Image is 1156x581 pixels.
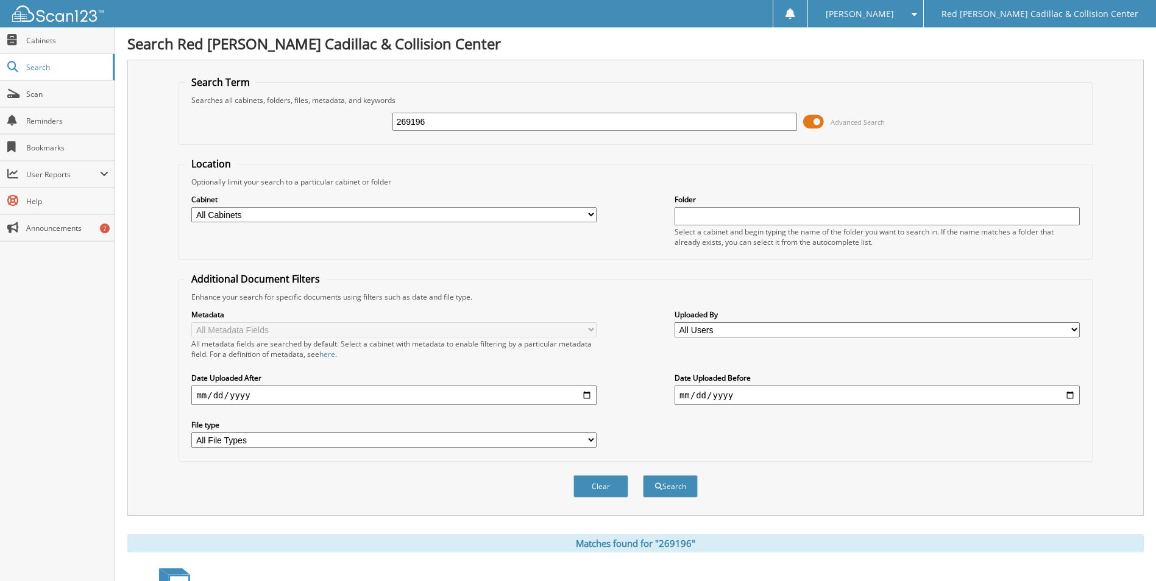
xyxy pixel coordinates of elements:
span: Advanced Search [831,118,885,127]
label: Date Uploaded Before [675,373,1080,383]
span: Cabinets [26,35,108,46]
label: Cabinet [191,194,597,205]
legend: Search Term [185,76,256,89]
label: Folder [675,194,1080,205]
div: Searches all cabinets, folders, files, metadata, and keywords [185,95,1085,105]
span: Bookmarks [26,143,108,153]
label: Uploaded By [675,309,1080,320]
input: start [191,386,597,405]
div: Select a cabinet and begin typing the name of the folder you want to search in. If the name match... [675,227,1080,247]
span: Red [PERSON_NAME] Cadillac & Collision Center [941,10,1138,18]
span: Announcements [26,223,108,233]
div: All metadata fields are searched by default. Select a cabinet with metadata to enable filtering b... [191,339,597,359]
div: 7 [100,224,110,233]
button: Search [643,475,698,498]
div: Enhance your search for specific documents using filters such as date and file type. [185,292,1085,302]
label: Metadata [191,309,597,320]
span: [PERSON_NAME] [826,10,894,18]
label: Date Uploaded After [191,373,597,383]
a: here [319,349,335,359]
div: Matches found for "269196" [127,534,1144,552]
span: User Reports [26,169,100,180]
h1: Search Red [PERSON_NAME] Cadillac & Collision Center [127,33,1144,54]
label: File type [191,420,597,430]
div: Optionally limit your search to a particular cabinet or folder [185,177,1085,187]
span: Help [26,196,108,206]
span: Reminders [26,116,108,126]
legend: Location [185,157,237,171]
img: scan123-logo-white.svg [12,5,104,22]
input: end [675,386,1080,405]
span: Scan [26,89,108,99]
legend: Additional Document Filters [185,272,326,286]
span: Search [26,62,107,72]
button: Clear [573,475,628,498]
